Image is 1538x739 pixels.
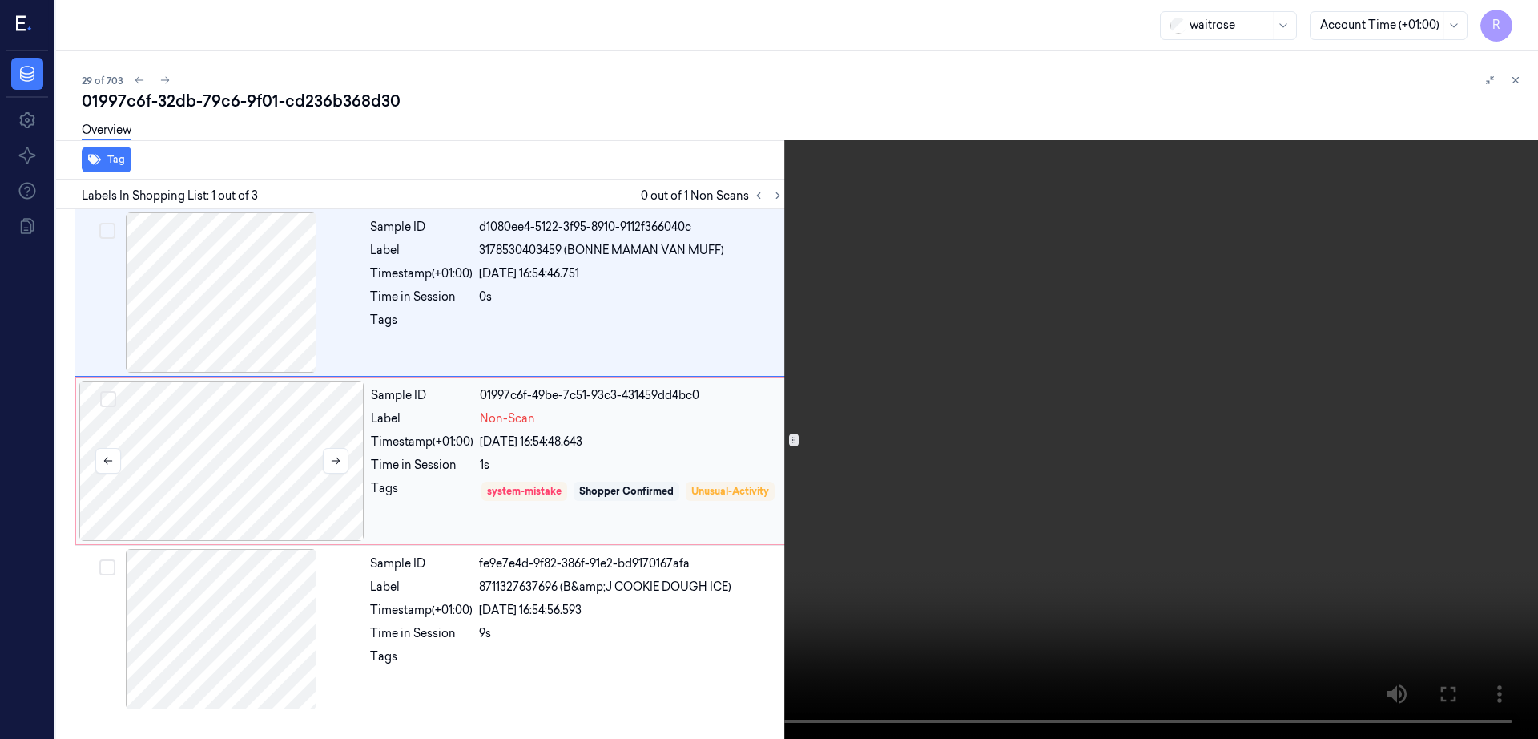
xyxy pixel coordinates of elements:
[82,122,131,140] a: Overview
[370,265,473,282] div: Timestamp (+01:00)
[370,625,473,642] div: Time in Session
[480,434,783,450] div: [DATE] 16:54:48.643
[100,391,116,407] button: Select row
[579,484,674,499] div: Shopper Confirmed
[480,410,535,427] span: Non-Scan
[641,186,787,205] span: 0 out of 1 Non Scans
[371,387,473,404] div: Sample ID
[479,242,724,259] span: 3178530403459 (BONNE MAMAN VAN MUFF)
[1480,10,1512,42] button: R
[370,555,473,572] div: Sample ID
[99,559,115,575] button: Select row
[371,457,473,474] div: Time in Session
[479,265,784,282] div: [DATE] 16:54:46.751
[479,579,731,596] span: 8711327637696 (B&amp;J COOKIE DOUGH ICE)
[82,90,1525,112] div: 01997c6f-32db-79c6-9f01-cd236b368d30
[371,434,473,450] div: Timestamp (+01:00)
[691,484,769,499] div: Unusual-Activity
[479,625,784,642] div: 9s
[370,312,473,337] div: Tags
[99,223,115,239] button: Select row
[479,602,784,619] div: [DATE] 16:54:56.593
[82,74,123,87] span: 29 of 703
[479,289,784,305] div: 0s
[370,242,473,259] div: Label
[487,484,562,499] div: system-mistake
[480,457,783,474] div: 1s
[479,555,784,572] div: fe9e7e4d-9f82-386f-91e2-bd9170167afa
[370,648,473,674] div: Tags
[479,219,784,236] div: d1080ee4-5122-3f95-8910-9112f366040c
[370,289,473,305] div: Time in Session
[371,480,473,526] div: Tags
[370,602,473,619] div: Timestamp (+01:00)
[82,147,131,172] button: Tag
[82,188,258,204] span: Labels In Shopping List: 1 out of 3
[480,387,783,404] div: 01997c6f-49be-7c51-93c3-431459dd4bc0
[370,219,473,236] div: Sample ID
[371,410,473,427] div: Label
[370,579,473,596] div: Label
